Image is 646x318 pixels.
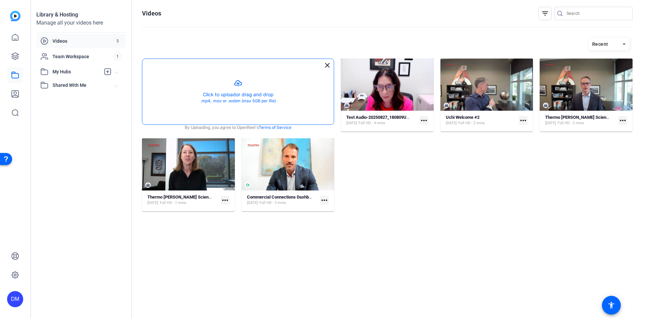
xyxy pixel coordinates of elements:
[36,19,126,27] div: Manage all your videos here
[147,195,218,206] a: Thermo [PERSON_NAME] Scientific Simple (34785)[DATE]Full HD - 1 mins
[420,116,428,125] mat-icon: more_horiz
[323,61,331,69] mat-icon: close
[259,125,291,131] a: Terms of Service
[142,125,334,131] div: By Uploading, you agree to OpenReel's
[346,115,417,126] a: Test Audio-20250827_180809UTC-Meeting Recording[DATE]Full HD - 4 mins
[558,120,584,126] span: Full HD - 2 mins
[545,115,644,120] strong: Thermo [PERSON_NAME] Scientific Simple (37133)
[113,53,122,60] span: 1
[618,116,627,125] mat-icon: more_horiz
[446,115,516,126] a: Uchi Welcome #2[DATE]Full HD - 2 mins
[7,291,23,307] div: DM
[545,115,616,126] a: Thermo [PERSON_NAME] Scientific Simple (37133)[DATE]Full HD - 2 mins
[36,11,126,19] div: Library & Hosting
[142,9,161,17] h1: Videos
[113,37,122,45] span: 5
[52,53,113,60] span: Team Workspace
[36,78,126,92] mat-expansion-panel-header: Shared With Me
[519,116,528,125] mat-icon: more_horiz
[247,195,333,200] strong: Commercial Connections Dashboard Launch
[259,200,286,206] span: Full HD - 3 mins
[458,120,485,126] span: Full HD - 2 mins
[247,195,318,206] a: Commercial Connections Dashboard Launch[DATE]Full HD - 3 mins
[52,82,115,89] span: Shared With Me
[147,200,158,206] span: [DATE]
[147,195,246,200] strong: Thermo [PERSON_NAME] Scientific Simple (34785)
[359,120,385,126] span: Full HD - 4 mins
[446,120,457,126] span: [DATE]
[592,41,608,47] span: Recent
[541,9,549,17] mat-icon: filter_list
[346,115,450,120] strong: Test Audio-20250827_180809UTC-Meeting Recording
[346,120,357,126] span: [DATE]
[221,196,229,205] mat-icon: more_horiz
[446,115,479,120] strong: Uchi Welcome #2
[36,65,126,78] mat-expansion-panel-header: My Hubs
[607,301,615,309] mat-icon: accessibility
[320,196,329,205] mat-icon: more_horiz
[52,68,100,75] span: My Hubs
[567,9,627,17] input: Search
[247,200,258,206] span: [DATE]
[545,120,556,126] span: [DATE]
[160,200,186,206] span: Full HD - 1 mins
[52,38,113,44] span: Videos
[10,11,21,21] img: blue-gradient.svg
